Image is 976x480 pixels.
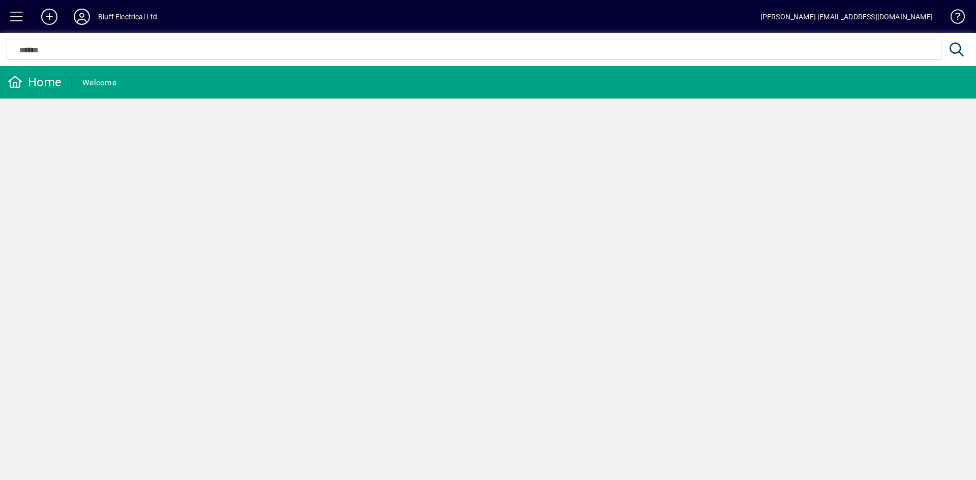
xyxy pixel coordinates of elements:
[98,9,158,25] div: Bluff Electrical Ltd
[66,8,98,26] button: Profile
[943,2,963,35] a: Knowledge Base
[82,75,116,91] div: Welcome
[8,74,62,90] div: Home
[33,8,66,26] button: Add
[760,9,933,25] div: [PERSON_NAME] [EMAIL_ADDRESS][DOMAIN_NAME]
